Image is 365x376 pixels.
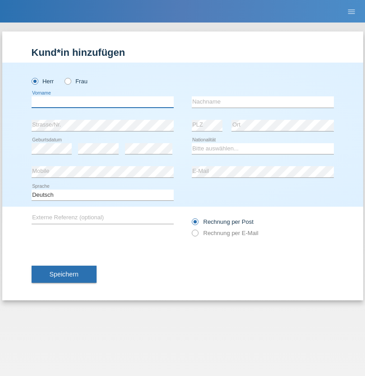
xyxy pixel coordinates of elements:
label: Herr [32,78,54,85]
label: Rechnung per E-Mail [192,230,259,236]
input: Herr [32,78,37,84]
span: Speichern [50,271,79,278]
label: Frau [65,78,88,85]
h1: Kund*in hinzufügen [32,47,334,58]
a: menu [342,9,360,14]
input: Rechnung per Post [192,218,198,230]
input: Frau [65,78,70,84]
label: Rechnung per Post [192,218,254,225]
button: Speichern [32,266,97,283]
i: menu [347,7,356,16]
input: Rechnung per E-Mail [192,230,198,241]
